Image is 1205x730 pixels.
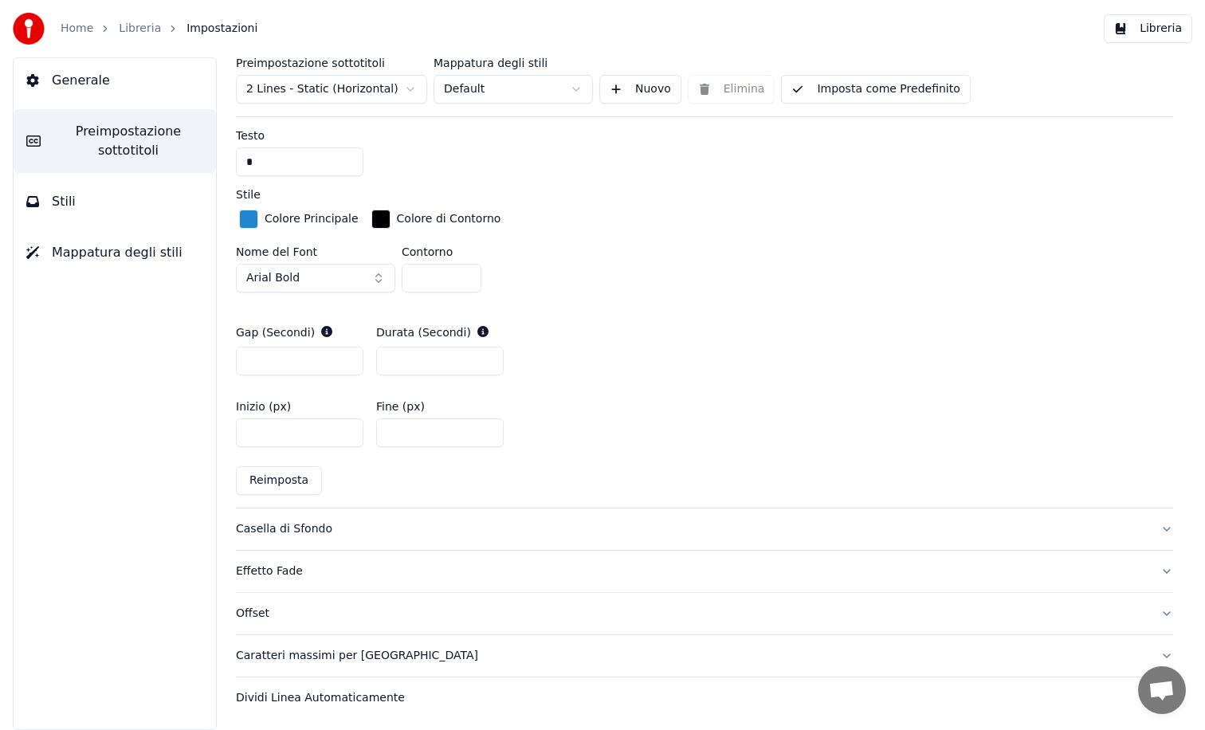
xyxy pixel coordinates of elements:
div: Effetto Fade [236,563,1148,579]
label: Durata (Secondi) [376,327,471,338]
div: Aprire la chat [1138,666,1186,714]
button: Caratteri massimi per [GEOGRAPHIC_DATA] [236,635,1173,677]
button: Preimpostazione sottotitoli [14,109,216,173]
button: Mappatura degli stili [14,230,216,275]
label: Nome del Font [236,246,395,257]
button: Casella di Sfondo [236,508,1173,550]
button: Stili [14,179,216,224]
div: Colore Principale [265,211,359,227]
button: Effetto Fade [236,551,1173,592]
div: Caratteri massimi per [GEOGRAPHIC_DATA] [236,648,1148,664]
a: Libreria [119,21,161,37]
a: Home [61,21,93,37]
label: Testo [236,130,265,141]
label: Fine (px) [376,401,425,412]
button: Dividi Linea Automaticamente [236,677,1173,719]
button: Colore di Contorno [368,206,504,232]
div: Offset [236,606,1148,622]
div: Colore di Contorno [397,211,501,227]
label: Inizio (px) [236,401,291,412]
label: Contorno [402,246,481,257]
label: Stile [236,189,261,200]
span: Impostazioni [186,21,257,37]
div: Dividi Linea Automaticamente [236,690,1148,706]
span: Generale [52,71,110,90]
button: Imposta come Predefinito [781,75,970,104]
span: Preimpostazione sottotitoli [53,122,203,160]
img: youka [13,13,45,45]
label: Gap (Secondi) [236,327,315,338]
button: Nuovo [599,75,681,104]
span: Stili [52,192,76,211]
span: Mappatura degli stili [52,243,183,262]
button: Colore Principale [236,206,362,232]
label: Preimpostazione sottotitoli [236,57,427,69]
div: Casella di Sfondo [236,521,1148,537]
button: Generale [14,58,216,103]
nav: breadcrumb [61,21,257,37]
label: Mappatura degli stili [434,57,593,69]
button: Offset [236,593,1173,634]
span: Arial Bold [246,270,300,286]
button: Reimposta [236,466,322,495]
button: Libreria [1104,14,1192,43]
